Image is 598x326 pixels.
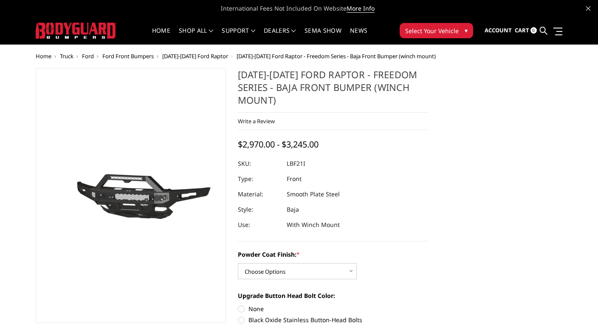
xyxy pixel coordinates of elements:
label: Black Oxide Stainless Button-Head Bolts [238,315,428,324]
span: Select Your Vehicle [405,26,459,35]
a: Truck [60,52,73,60]
a: shop all [179,28,213,44]
a: SEMA Show [305,28,341,44]
dd: LBF21I [287,156,305,171]
a: Dealers [264,28,296,44]
span: Cart [515,26,529,34]
a: 2021-2025 Ford Raptor - Freedom Series - Baja Front Bumper (winch mount) [36,68,226,323]
a: Support [222,28,255,44]
span: Account [485,26,512,34]
dt: Material: [238,187,280,202]
dd: Smooth Plate Steel [287,187,340,202]
a: Write a Review [238,117,275,125]
dd: With Winch Mount [287,217,340,232]
h1: [DATE]-[DATE] Ford Raptor - Freedom Series - Baja Front Bumper (winch mount) [238,68,428,113]
a: Ford Front Bumpers [102,52,154,60]
span: $2,970.00 - $3,245.00 [238,139,319,150]
dt: SKU: [238,156,280,171]
a: Ford [82,52,94,60]
label: Powder Coat Finish: [238,250,428,259]
a: Account [485,19,512,42]
dd: Front [287,171,302,187]
dt: Style: [238,202,280,217]
span: [DATE]-[DATE] Ford Raptor - Freedom Series - Baja Front Bumper (winch mount) [237,52,436,60]
a: News [350,28,367,44]
span: 0 [530,27,537,34]
a: Cart 0 [515,19,537,42]
a: More Info [347,4,375,13]
label: None [238,304,428,313]
label: Upgrade Button Head Bolt Color: [238,291,428,300]
a: Home [36,52,51,60]
dd: Baja [287,202,299,217]
dt: Type: [238,171,280,187]
dt: Use: [238,217,280,232]
a: Home [152,28,170,44]
img: BODYGUARD BUMPERS [36,23,116,38]
button: Select Your Vehicle [400,23,473,38]
a: [DATE]-[DATE] Ford Raptor [162,52,228,60]
span: ▾ [465,26,468,35]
